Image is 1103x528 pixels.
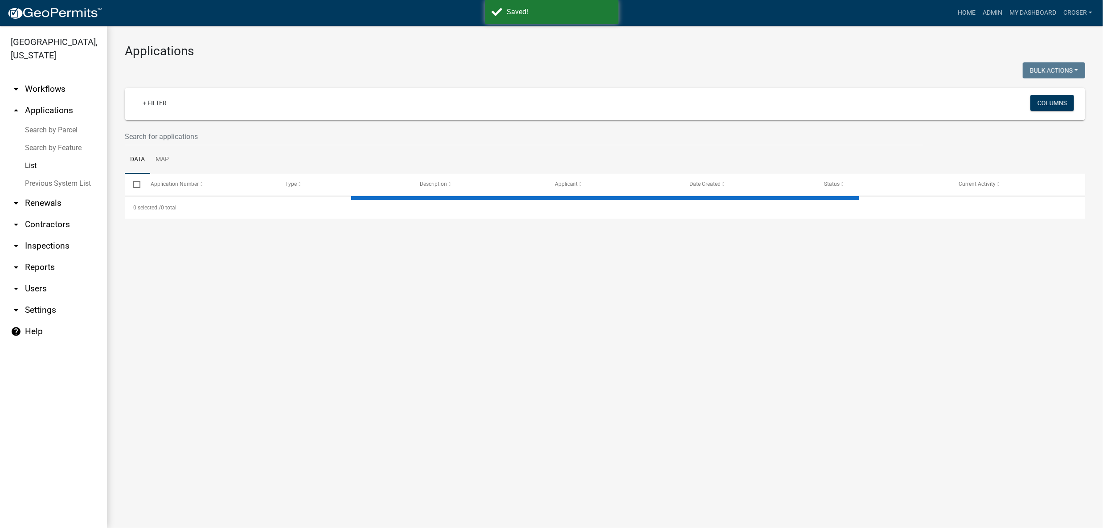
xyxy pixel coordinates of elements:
[11,262,21,273] i: arrow_drop_down
[951,174,1085,195] datatable-header-cell: Current Activity
[411,174,546,195] datatable-header-cell: Description
[1030,95,1074,111] button: Columns
[420,181,447,187] span: Description
[546,174,681,195] datatable-header-cell: Applicant
[11,198,21,209] i: arrow_drop_down
[125,146,150,174] a: Data
[11,219,21,230] i: arrow_drop_down
[125,196,1085,219] div: 0 total
[11,305,21,315] i: arrow_drop_down
[954,4,979,21] a: Home
[142,174,276,195] datatable-header-cell: Application Number
[1023,62,1085,78] button: Bulk Actions
[979,4,1006,21] a: Admin
[125,174,142,195] datatable-header-cell: Select
[555,181,578,187] span: Applicant
[133,205,161,211] span: 0 selected /
[125,44,1085,59] h3: Applications
[959,181,996,187] span: Current Activity
[150,146,174,174] a: Map
[135,95,174,111] a: + Filter
[1006,4,1060,21] a: My Dashboard
[507,7,612,17] div: Saved!
[816,174,950,195] datatable-header-cell: Status
[1060,4,1096,21] a: croser
[11,326,21,337] i: help
[824,181,840,187] span: Status
[11,241,21,251] i: arrow_drop_down
[125,127,923,146] input: Search for applications
[151,181,199,187] span: Application Number
[689,181,721,187] span: Date Created
[277,174,411,195] datatable-header-cell: Type
[285,181,297,187] span: Type
[11,84,21,94] i: arrow_drop_down
[681,174,816,195] datatable-header-cell: Date Created
[11,283,21,294] i: arrow_drop_down
[11,105,21,116] i: arrow_drop_up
